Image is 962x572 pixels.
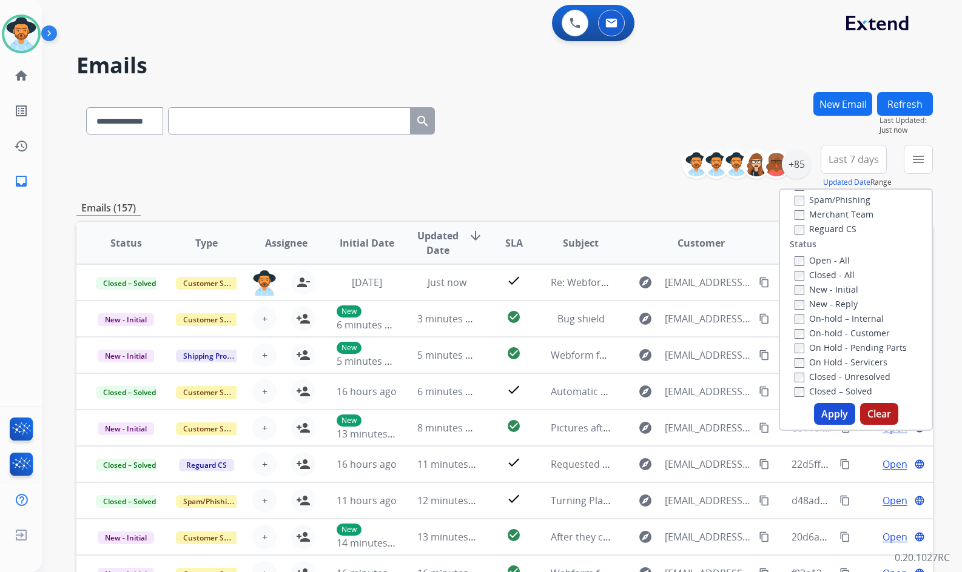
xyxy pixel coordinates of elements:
[176,313,255,326] span: Customer Support
[110,236,142,250] span: Status
[252,488,277,513] button: +
[337,342,362,354] p: New
[296,311,311,326] mat-icon: person_add
[551,421,739,434] span: Pictures after they came out and cleaned
[638,421,653,435] mat-icon: explore
[340,236,394,250] span: Initial Date
[795,373,804,382] input: Closed - Unresolved
[265,236,308,250] span: Assignee
[823,177,892,187] span: Range
[821,145,887,174] button: Last 7 days
[506,273,521,288] mat-icon: check
[252,452,277,476] button: +
[352,276,382,289] span: [DATE]
[506,310,521,324] mat-icon: check_circle
[795,329,804,339] input: On-hold - Customer
[506,346,521,361] mat-icon: check_circle
[665,384,752,399] span: [EMAIL_ADDRESS][DOMAIN_NAME]
[911,152,926,167] mat-icon: menu
[296,457,311,471] mat-icon: person_add
[814,403,855,425] button: Apply
[14,139,29,153] mat-icon: history
[337,385,397,398] span: 16 hours ago
[4,17,38,51] img: avatar
[795,223,856,234] label: Reguard CS
[506,455,521,470] mat-icon: check
[877,92,933,116] button: Refresh
[759,531,770,542] mat-icon: content_copy
[176,422,255,435] span: Customer Support
[795,298,858,310] label: New - Reply
[883,493,907,508] span: Open
[795,225,804,234] input: Reguard CS
[428,276,466,289] span: Just now
[176,495,243,508] span: Spam/Phishing
[551,494,722,507] span: Turning Plant Power into Self-Care 🌿
[782,150,811,179] div: +85
[759,422,770,433] mat-icon: content_copy
[795,254,850,266] label: Open - All
[96,277,163,290] span: Closed – Solved
[795,194,870,205] label: Spam/Phishing
[795,300,804,310] input: New - Reply
[417,228,459,258] span: Updated Date
[14,68,29,83] mat-icon: home
[505,236,523,250] span: SLA
[296,421,311,435] mat-icon: person_add
[551,385,816,398] span: Automatic reply: Extend Shipping Protection Confirmation
[262,530,267,544] span: +
[337,414,362,427] p: New
[176,386,255,399] span: Customer Support
[14,104,29,118] mat-icon: list_alt
[76,53,933,78] h2: Emails
[252,416,277,440] button: +
[417,457,488,471] span: 11 minutes ago
[795,358,804,368] input: On Hold - Servicers
[638,384,653,399] mat-icon: explore
[563,236,599,250] span: Subject
[76,201,141,216] p: Emails (157)
[839,459,850,470] mat-icon: content_copy
[262,348,267,362] span: +
[829,157,879,162] span: Last 7 days
[665,348,752,362] span: [EMAIL_ADDRESS][DOMAIN_NAME]
[468,228,483,243] mat-icon: arrow_downward
[252,525,277,549] button: +
[98,531,154,544] span: New - Initial
[638,493,653,508] mat-icon: explore
[860,403,898,425] button: Clear
[195,236,218,250] span: Type
[337,318,402,331] span: 6 minutes ago
[914,459,925,470] mat-icon: language
[759,459,770,470] mat-icon: content_copy
[252,307,277,331] button: +
[895,550,950,565] p: 0.20.1027RC
[262,421,267,435] span: +
[823,178,870,187] button: Updated Date
[665,275,752,290] span: [EMAIL_ADDRESS][DOMAIN_NAME]
[795,327,890,339] label: On-hold - Customer
[638,348,653,362] mat-icon: explore
[813,92,872,116] button: New Email
[551,530,699,544] span: After they came out and cleaned
[252,270,277,296] img: agent-avatar
[417,312,482,325] span: 3 minutes ago
[337,427,407,441] span: 13 minutes ago
[638,457,653,471] mat-icon: explore
[795,285,804,295] input: New - Initial
[179,459,234,471] span: Reguard CS
[252,379,277,404] button: +
[415,114,430,128] mat-icon: search
[296,530,311,544] mat-icon: person_add
[551,348,826,362] span: Webform from [EMAIL_ADDRESS][DOMAIN_NAME] on [DATE]
[296,275,311,290] mat-icon: person_remove
[880,116,933,125] span: Last Updated:
[14,174,29,188] mat-icon: inbox
[759,495,770,506] mat-icon: content_copy
[795,284,858,295] label: New - Initial
[795,313,884,324] label: On-hold – Internal
[296,493,311,508] mat-icon: person_add
[638,311,653,326] mat-icon: explore
[759,386,770,397] mat-icon: content_copy
[337,524,362,536] p: New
